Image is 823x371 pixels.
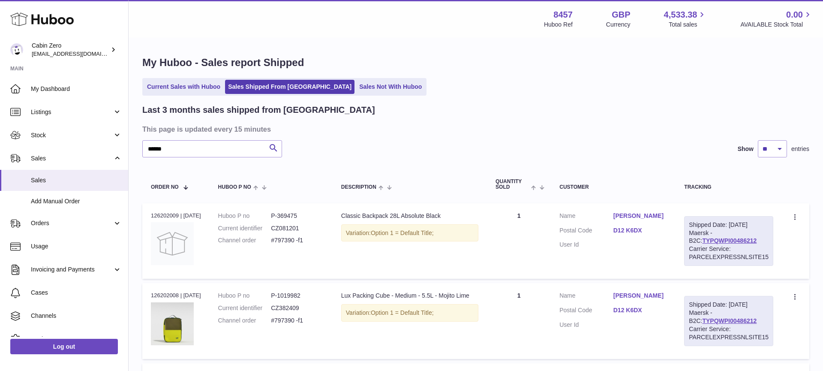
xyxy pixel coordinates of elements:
div: 126202009 | [DATE] [151,212,201,220]
label: Show [738,145,754,153]
h2: Last 3 months sales shipped from [GEOGRAPHIC_DATA] [142,104,375,116]
a: 4,533.38 Total sales [664,9,707,29]
a: D12 K6DX [613,306,667,314]
span: Listings [31,108,113,116]
span: Sales [31,176,122,184]
div: Lux Packing Cube - Medium - 5.5L - Mojito Lime [341,292,478,300]
a: D12 K6DX [613,226,667,235]
dt: User Id [559,321,613,329]
div: Carrier Service: PARCELEXPRESSNLSITE15 [689,325,769,341]
img: no-photo.jpg [151,222,194,265]
span: Huboo P no [218,184,251,190]
div: 126202008 | [DATE] [151,292,201,299]
img: LUX-SIZE-M-MOJITO-LIME-FRONT.jpg [151,302,194,345]
span: Usage [31,242,122,250]
div: Variation: [341,304,478,322]
dt: User Id [559,241,613,249]
div: Cabin Zero [32,42,109,58]
a: Sales Shipped From [GEOGRAPHIC_DATA] [225,80,354,94]
div: Shipped Date: [DATE] [689,221,769,229]
dd: CZ382409 [271,304,324,312]
div: Classic Backpack 28L Absolute Black [341,212,478,220]
span: My Dashboard [31,85,122,93]
strong: GBP [612,9,630,21]
a: [PERSON_NAME] [613,292,667,300]
dt: Name [559,212,613,222]
span: Total sales [669,21,707,29]
div: Customer [559,184,667,190]
a: TYPQWPI00486212 [702,237,757,244]
span: AVAILABLE Stock Total [740,21,813,29]
dt: Current identifier [218,224,271,232]
a: Current Sales with Huboo [144,80,223,94]
span: Channels [31,312,122,320]
div: Maersk - B2C: [684,296,773,346]
span: Order No [151,184,179,190]
dd: CZ081201 [271,224,324,232]
dd: #797390 -f1 [271,317,324,325]
a: Log out [10,339,118,354]
span: [EMAIL_ADDRESS][DOMAIN_NAME] [32,50,126,57]
div: Tracking [684,184,773,190]
div: Currency [606,21,631,29]
a: [PERSON_NAME] [613,212,667,220]
h3: This page is updated every 15 minutes [142,124,807,134]
span: Cases [31,289,122,297]
span: 4,533.38 [664,9,697,21]
div: Variation: [341,224,478,242]
div: Maersk - B2C: [684,216,773,266]
dd: #797390 -f1 [271,236,324,244]
span: Settings [31,335,122,343]
a: TYPQWPI00486212 [702,317,757,324]
img: huboo@cabinzero.com [10,43,23,56]
td: 1 [487,283,551,359]
span: Option 1 = Default Title; [371,309,434,316]
dt: Channel order [218,317,271,325]
div: Shipped Date: [DATE] [689,301,769,309]
span: Add Manual Order [31,197,122,205]
h1: My Huboo - Sales report Shipped [142,56,809,69]
div: Carrier Service: PARCELEXPRESSNLSITE15 [689,245,769,261]
dt: Current identifier [218,304,271,312]
dd: P-369475 [271,212,324,220]
dd: P-1019982 [271,292,324,300]
td: 1 [487,203,551,279]
span: Option 1 = Default Title; [371,229,434,236]
a: 0.00 AVAILABLE Stock Total [740,9,813,29]
strong: 8457 [553,9,573,21]
dt: Channel order [218,236,271,244]
div: Huboo Ref [544,21,573,29]
a: Sales Not With Huboo [356,80,425,94]
span: Sales [31,154,113,163]
span: Description [341,184,376,190]
span: 0.00 [786,9,803,21]
span: Quantity Sold [496,179,529,190]
span: Orders [31,219,113,227]
span: Stock [31,131,113,139]
span: Invoicing and Payments [31,265,113,274]
dt: Huboo P no [218,212,271,220]
dt: Postal Code [559,226,613,237]
dt: Postal Code [559,306,613,317]
dt: Huboo P no [218,292,271,300]
span: entries [791,145,809,153]
dt: Name [559,292,613,302]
